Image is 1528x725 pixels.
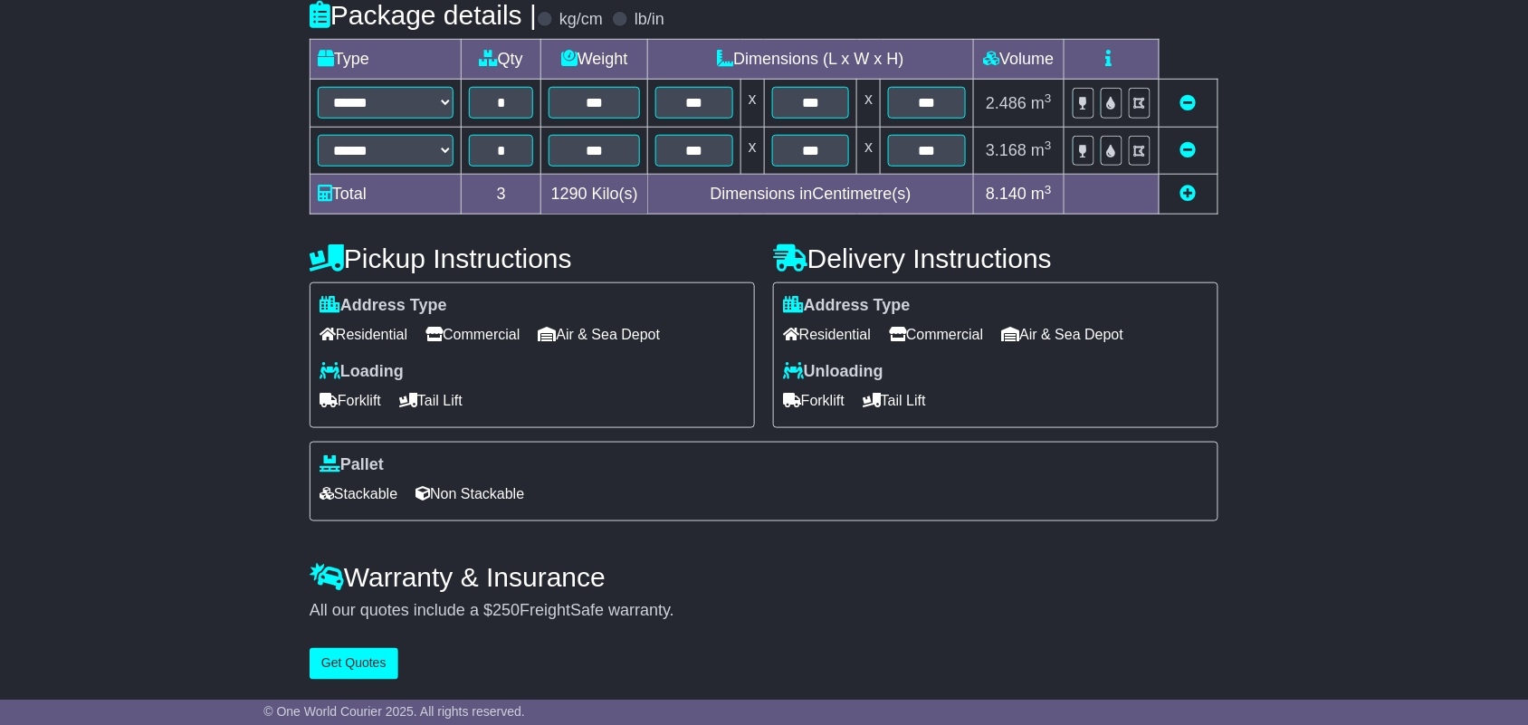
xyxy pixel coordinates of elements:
[1045,138,1052,152] sup: 3
[425,320,520,348] span: Commercial
[783,296,911,316] label: Address Type
[310,40,462,80] td: Type
[973,40,1064,80] td: Volume
[986,94,1027,112] span: 2.486
[399,386,463,415] span: Tail Lift
[648,175,974,215] td: Dimensions in Centimetre(s)
[1031,141,1052,159] span: m
[1031,185,1052,203] span: m
[863,386,926,415] span: Tail Lift
[541,175,648,215] td: Kilo(s)
[1180,185,1197,203] a: Add new item
[740,127,764,174] td: x
[783,362,883,382] label: Unloading
[263,704,525,719] span: © One World Courier 2025. All rights reserved.
[1002,320,1124,348] span: Air & Sea Depot
[320,480,397,508] span: Stackable
[539,320,661,348] span: Air & Sea Depot
[857,80,881,127] td: x
[986,141,1027,159] span: 3.168
[1180,94,1197,112] a: Remove this item
[986,185,1027,203] span: 8.140
[1045,183,1052,196] sup: 3
[783,320,871,348] span: Residential
[310,648,398,680] button: Get Quotes
[320,455,384,475] label: Pallet
[310,243,755,273] h4: Pickup Instructions
[310,601,1218,621] div: All our quotes include a $ FreightSafe warranty.
[783,386,845,415] span: Forklift
[635,10,664,30] label: lb/in
[740,80,764,127] td: x
[889,320,983,348] span: Commercial
[462,175,541,215] td: 3
[1180,141,1197,159] a: Remove this item
[320,296,447,316] label: Address Type
[310,562,1218,592] h4: Warranty & Insurance
[773,243,1218,273] h4: Delivery Instructions
[492,601,520,619] span: 250
[320,362,404,382] label: Loading
[857,127,881,174] td: x
[320,320,407,348] span: Residential
[415,480,524,508] span: Non Stackable
[551,185,587,203] span: 1290
[310,175,462,215] td: Total
[320,386,381,415] span: Forklift
[1045,91,1052,105] sup: 3
[541,40,648,80] td: Weight
[648,40,974,80] td: Dimensions (L x W x H)
[1031,94,1052,112] span: m
[559,10,603,30] label: kg/cm
[462,40,541,80] td: Qty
